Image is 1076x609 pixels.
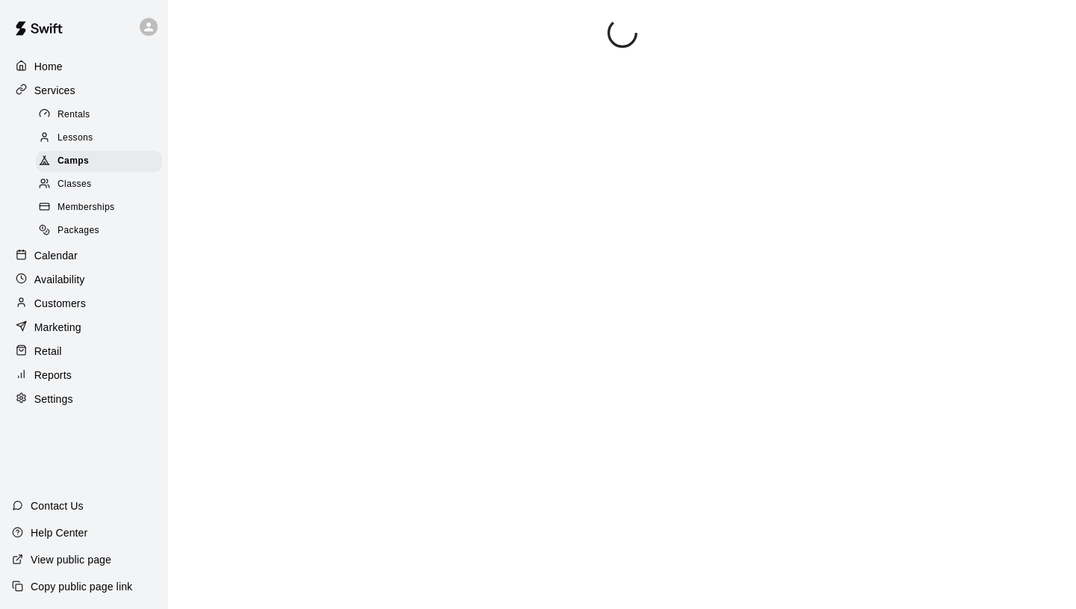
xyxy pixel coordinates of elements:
a: Camps [36,150,168,173]
a: Availability [12,268,156,291]
a: Calendar [12,244,156,267]
div: Memberships [36,197,162,218]
div: Lessons [36,128,162,149]
a: Marketing [12,316,156,338]
a: Services [12,79,156,102]
span: Camps [58,154,89,169]
span: Memberships [58,200,114,215]
p: Settings [34,392,73,406]
p: Services [34,83,75,98]
a: Memberships [36,197,168,220]
p: Customers [34,296,86,311]
a: Settings [12,388,156,410]
a: Customers [12,292,156,315]
span: Packages [58,223,99,238]
a: Classes [36,173,168,197]
p: View public page [31,552,111,567]
div: Packages [36,220,162,241]
a: Packages [36,220,168,243]
p: Reports [34,368,72,383]
div: Classes [36,174,162,195]
div: Rentals [36,105,162,126]
div: Camps [36,151,162,172]
p: Home [34,59,63,74]
a: Lessons [36,126,168,149]
span: Rentals [58,108,90,123]
p: Contact Us [31,498,84,513]
span: Classes [58,177,91,192]
a: Reports [12,364,156,386]
p: Calendar [34,248,78,263]
a: Rentals [36,103,168,126]
p: Copy public page link [31,579,132,594]
span: Lessons [58,131,93,146]
a: Home [12,55,156,78]
p: Retail [34,344,62,359]
p: Marketing [34,320,81,335]
p: Availability [34,272,85,287]
p: Help Center [31,525,87,540]
a: Retail [12,340,156,362]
